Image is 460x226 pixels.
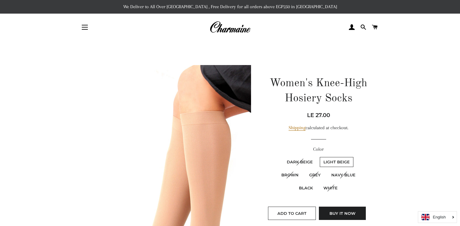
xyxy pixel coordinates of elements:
[278,170,302,180] label: Brown
[265,146,372,153] label: Color
[328,170,359,180] label: Navy Blue
[421,214,454,220] a: English
[265,76,372,106] h1: Women's Knee-High Hosiery Socks
[320,183,341,193] label: White
[295,183,316,193] label: Black
[277,211,306,216] span: Add to Cart
[289,125,306,131] a: Shipping
[210,21,250,34] img: Charmaine Egypt
[306,170,324,180] label: Grey
[307,112,330,119] span: LE 27.00
[433,215,446,219] i: English
[265,124,372,132] div: calculated at checkout.
[319,207,366,220] button: Buy it now
[320,157,353,167] label: Light Beige
[268,207,316,220] button: Add to Cart
[283,157,316,167] label: Dark Beige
